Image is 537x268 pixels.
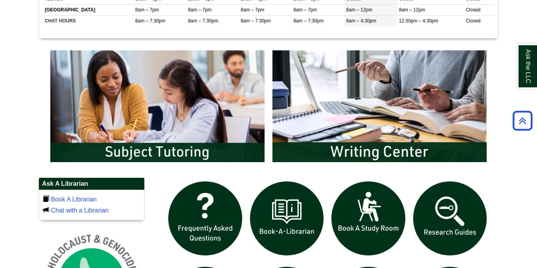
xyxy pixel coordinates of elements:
img: Writing Center Information [268,46,491,166]
span: 8am – 7:30pm [241,18,271,24]
td: CHAT HOURS [43,15,133,26]
span: 8am – 7pm [241,7,264,13]
img: Research Guides icon links to research guides web page [409,177,491,259]
span: 8am – 7pm [188,7,211,13]
img: Subject Tutoring Information [46,46,268,166]
span: 8am – 7:30pm [293,18,324,24]
span: 8am – 7:30pm [135,18,166,24]
span: Closed [466,18,480,24]
span: 8am – 4:30pm [346,18,377,24]
h2: Ask A Librarian [39,178,144,190]
span: 8am – 12pm [399,7,425,13]
span: 8am – 7pm [135,7,159,13]
span: Closed [466,7,480,13]
span: 8am – 12pm [346,7,373,13]
td: [GEOGRAPHIC_DATA] [43,4,133,15]
span: 8am – 7:30pm [188,18,218,24]
span: 12:30pm – 4:30pm [399,18,438,24]
img: frequently asked questions [164,177,246,259]
img: book a study room icon links to book a study room web page [327,177,409,259]
a: Book A Librarian [51,196,97,203]
span: 8am – 7pm [293,7,317,13]
div: slideshow [46,46,491,170]
a: Chat with a Librarian [51,207,109,214]
img: Book a Librarian icon links to book a librarian web page [246,177,328,259]
a: Back to Top [510,115,535,126]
